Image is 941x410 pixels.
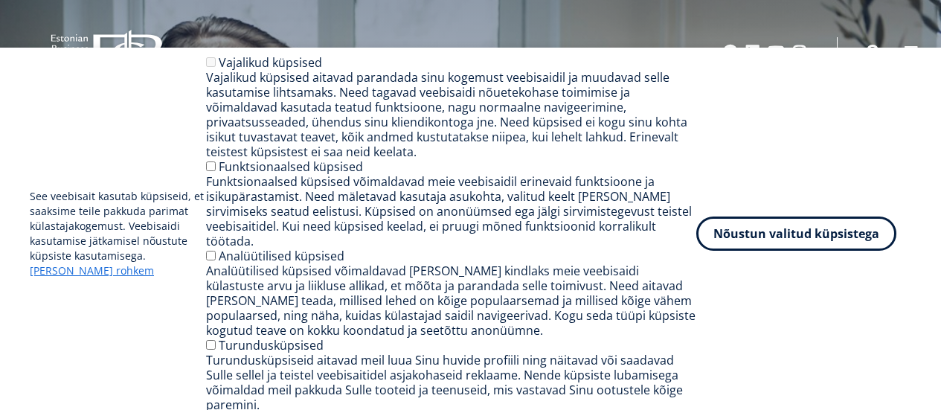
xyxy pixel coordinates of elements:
[219,54,322,71] label: Vajalikud küpsised
[206,263,696,338] div: Analüütilised küpsised võimaldavad [PERSON_NAME] kindlaks meie veebisaidi külastuste arvu ja liik...
[792,45,807,60] a: Instagram
[30,263,154,278] a: [PERSON_NAME] rohkem
[30,189,206,278] p: See veebisait kasutab küpsiseid, et saaksime teile pakkuda parimat külastajakogemust. Veebisaidi ...
[219,158,363,175] label: Funktsionaalsed küpsised
[768,45,785,60] a: Youtube
[696,217,896,251] button: Nõustun valitud küpsistega
[219,248,344,264] label: Analüütilised küpsised
[206,174,696,249] div: Funktsionaalsed küpsised võimaldavad meie veebisaidil erinevaid funktsioone ja isikupärastamist. ...
[745,45,760,60] a: Linkedin
[219,337,324,353] label: Turundusküpsised
[723,45,738,60] a: Facebook
[206,70,696,159] div: Vajalikud küpsised aitavad parandada sinu kogemust veebisaidil ja muudavad selle kasutamise lihts...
